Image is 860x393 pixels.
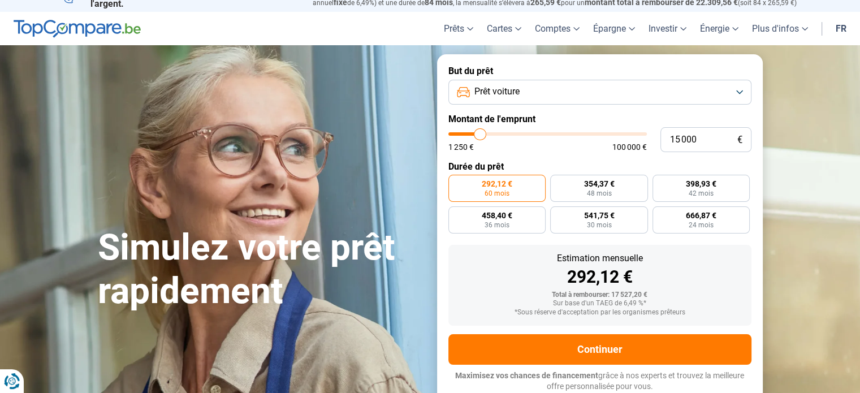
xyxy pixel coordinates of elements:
[437,12,480,45] a: Prêts
[448,370,751,392] p: grâce à nos experts et trouvez la meilleure offre personnalisée pour vous.
[642,12,693,45] a: Investir
[686,211,716,219] span: 666,87 €
[448,66,751,76] label: But du prêt
[457,269,742,286] div: 292,12 €
[584,180,614,188] span: 354,37 €
[457,254,742,263] div: Estimation mensuelle
[612,143,647,151] span: 100 000 €
[14,20,141,38] img: TopCompare
[448,143,474,151] span: 1 250 €
[485,222,509,228] span: 36 mois
[457,309,742,317] div: *Sous réserve d'acceptation par les organismes prêteurs
[448,80,751,105] button: Prêt voiture
[482,211,512,219] span: 458,40 €
[448,334,751,365] button: Continuer
[480,12,528,45] a: Cartes
[693,12,745,45] a: Énergie
[457,300,742,308] div: Sur base d'un TAEG de 6,49 %*
[455,371,598,380] span: Maximisez vos chances de financement
[586,190,611,197] span: 48 mois
[448,161,751,172] label: Durée du prêt
[528,12,586,45] a: Comptes
[586,12,642,45] a: Épargne
[98,226,423,313] h1: Simulez votre prêt rapidement
[485,190,509,197] span: 60 mois
[689,222,714,228] span: 24 mois
[829,12,853,45] a: fr
[482,180,512,188] span: 292,12 €
[457,291,742,299] div: Total à rembourser: 17 527,20 €
[584,211,614,219] span: 541,75 €
[737,135,742,145] span: €
[474,85,520,98] span: Prêt voiture
[448,114,751,124] label: Montant de l'emprunt
[586,222,611,228] span: 30 mois
[745,12,815,45] a: Plus d'infos
[689,190,714,197] span: 42 mois
[686,180,716,188] span: 398,93 €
